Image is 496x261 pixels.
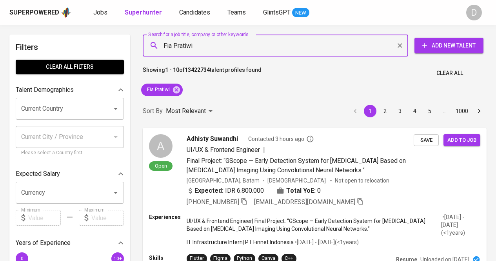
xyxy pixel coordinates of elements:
button: Add to job [443,134,480,146]
button: Add New Talent [414,38,483,53]
span: Adhisty Suwandhi [187,134,238,144]
input: Value [28,210,61,226]
span: UI/UX & Frontend Engineer [187,146,260,153]
button: Clear [394,40,405,51]
img: app logo [61,7,71,18]
div: Expected Salary [16,166,124,182]
button: Go to page 5 [423,105,436,117]
button: Open [110,187,121,198]
p: • [DATE] - [DATE] ( <1 years ) [294,238,359,246]
span: Final Project: “GScope — Early Detection System for [MEDICAL_DATA] Based on [MEDICAL_DATA] Imagin... [187,157,406,174]
button: Clear All [433,66,466,80]
span: Clear All filters [22,62,118,72]
p: Expected Salary [16,169,60,179]
span: [EMAIL_ADDRESS][DOMAIN_NAME] [254,198,355,206]
a: Candidates [179,8,212,18]
b: 1 - 10 [165,67,179,73]
b: Superhunter [125,9,162,16]
button: Clear All filters [16,60,124,74]
div: Superpowered [9,8,59,17]
svg: By Batam recruiter [306,135,314,143]
h6: Filters [16,41,124,53]
span: Save [418,136,435,145]
b: Expected: [194,186,223,195]
p: • [DATE] - [DATE] ( <1 years ) [441,213,480,237]
b: 13422734 [185,67,210,73]
p: Experiences [149,213,187,221]
p: Years of Experience [16,238,71,248]
button: Open [110,103,121,114]
span: Contacted 3 hours ago [248,135,314,143]
p: Talent Demographics [16,85,74,95]
button: Go to page 4 [409,105,421,117]
span: Jobs [93,9,107,16]
p: Showing of talent profiles found [143,66,262,80]
span: Add to job [447,136,476,145]
div: D [466,5,482,20]
span: 0 [317,186,321,195]
div: Most Relevant [166,104,215,119]
p: UI/UX & Frontend Engineer | Final Project: “GScope — Early Detection System for [MEDICAL_DATA] Ba... [187,217,441,233]
button: page 1 [364,105,376,117]
a: Superhunter [125,8,164,18]
span: Fia Pratiwi [141,86,174,93]
span: [PHONE_NUMBER] [187,198,239,206]
button: Go to page 1000 [453,105,471,117]
a: GlintsGPT NEW [263,8,309,18]
button: Go to page 2 [379,105,391,117]
p: Sort By [143,106,163,116]
span: NEW [292,9,309,17]
input: Value [91,210,124,226]
span: [DEMOGRAPHIC_DATA] [267,177,327,184]
div: … [438,107,451,115]
a: Teams [227,8,247,18]
button: Go to page 3 [394,105,406,117]
div: Talent Demographics [16,82,124,98]
div: Fia Pratiwi [141,84,183,96]
div: A [149,134,173,158]
img: yH5BAEAAAAALAAAAAABAAEAAAIBRAA7 [239,135,245,141]
p: Please select a Country first [21,149,118,157]
nav: pagination navigation [348,105,487,117]
a: Jobs [93,8,109,18]
span: GlintsGPT [263,9,291,16]
button: Go to next page [473,105,485,117]
button: Save [414,134,439,146]
span: Open [152,162,170,169]
b: Total YoE: [286,186,316,195]
div: Years of Experience [16,235,124,251]
div: [GEOGRAPHIC_DATA], Batam [187,177,260,184]
p: Most Relevant [166,106,206,116]
span: Teams [227,9,246,16]
span: Add New Talent [421,41,477,51]
p: Not open to relocation [335,177,389,184]
span: | [263,145,265,155]
span: Clear All [436,68,463,78]
div: IDR 6.800.000 [187,186,264,195]
a: Superpoweredapp logo [9,7,71,18]
span: Candidates [179,9,210,16]
p: IT Infrastructure Intern | PT Finnet Indonesia [187,238,294,246]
